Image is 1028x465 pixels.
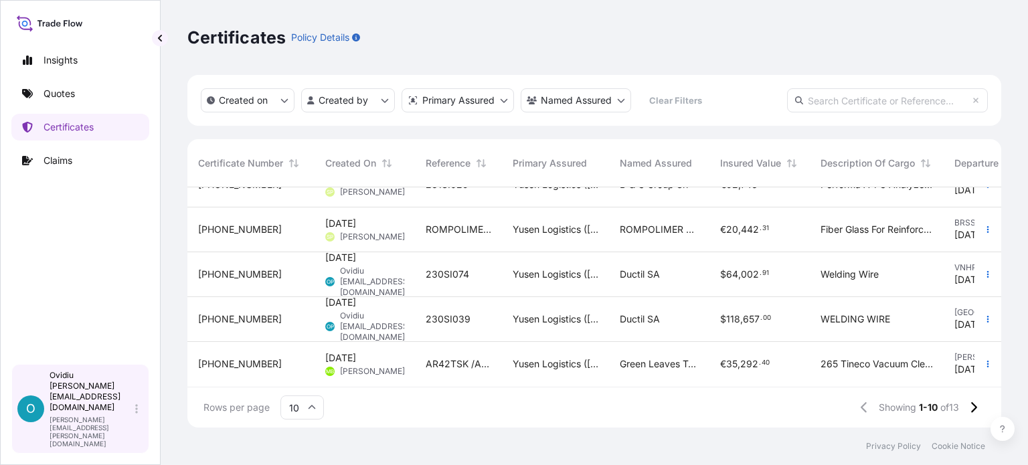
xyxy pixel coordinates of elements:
[513,312,598,326] span: Yusen Logistics ([GEOGRAPHIC_DATA]) S.R.L.
[918,155,934,171] button: Sort
[741,270,759,279] span: 002
[954,183,985,197] span: [DATE]
[198,268,282,281] span: [PHONE_NUMBER]
[784,155,800,171] button: Sort
[738,180,741,189] span: ,
[821,223,933,236] span: Fiber Glass For Reinforcement Plastic HS Code 70191290
[620,357,699,371] span: Green Leaves Technical S.R.L.
[513,157,587,170] span: Primary Assured
[763,316,771,320] span: 00
[198,312,282,326] span: [PHONE_NUMBER]
[954,318,985,331] span: [DATE]
[325,157,376,170] span: Created On
[740,359,758,369] span: 292
[198,157,283,170] span: Certificate Number
[720,225,726,234] span: €
[821,357,933,371] span: 265 Tineco Vacuum Cleaners 8 Euro Pallets 120 X 80 1823 KG
[327,320,334,333] span: OP
[50,370,133,413] p: Ovidiu [PERSON_NAME][EMAIL_ADDRESS][DOMAIN_NAME]
[620,223,699,236] span: ROMPOLIMER COMPOSITES SRL
[821,268,879,281] span: Welding Wire
[340,187,405,197] span: [PERSON_NAME]
[620,157,692,170] span: Named Assured
[340,310,411,343] span: Ovidiu [EMAIL_ADDRESS][DOMAIN_NAME]
[325,351,356,365] span: [DATE]
[11,47,149,74] a: Insights
[513,223,598,236] span: Yusen Logistics ([GEOGRAPHIC_DATA]) S.R.L.
[762,226,769,231] span: 31
[219,94,268,107] p: Created on
[759,361,761,365] span: .
[740,314,743,324] span: ,
[760,226,762,231] span: .
[44,120,94,134] p: Certificates
[379,155,395,171] button: Sort
[198,357,282,371] span: [PHONE_NUMBER]
[741,180,758,189] span: 746
[821,157,915,170] span: Description Of Cargo
[325,217,356,230] span: [DATE]
[340,231,405,242] span: [PERSON_NAME]
[44,154,72,167] p: Claims
[940,401,959,414] span: of 13
[426,268,469,281] span: 230SI074
[521,88,631,112] button: cargoOwner Filter options
[11,114,149,141] a: Certificates
[402,88,514,112] button: distributor Filter options
[340,366,405,377] span: [PERSON_NAME]
[720,180,726,189] span: €
[866,441,921,452] a: Privacy Policy
[426,357,491,371] span: AR42TSK /AR49RSK
[426,312,470,326] span: 230SI039
[720,157,781,170] span: Insured Value
[325,296,356,309] span: [DATE]
[327,230,333,244] span: SP
[954,273,985,286] span: [DATE]
[326,365,334,378] span: MB
[726,359,738,369] span: 35
[743,314,760,324] span: 657
[762,271,769,276] span: 91
[11,80,149,107] a: Quotes
[11,147,149,174] a: Claims
[821,312,890,326] span: WELDING WIRE
[638,90,713,111] button: Clear Filters
[760,271,762,276] span: .
[954,157,999,170] span: Departure
[726,270,738,279] span: 64
[720,359,726,369] span: €
[879,401,916,414] span: Showing
[726,225,738,234] span: 20
[649,94,702,107] p: Clear Filters
[954,228,985,242] span: [DATE]
[738,359,740,369] span: ,
[198,223,282,236] span: [PHONE_NUMBER]
[760,316,762,320] span: .
[422,94,495,107] p: Primary Assured
[720,314,726,324] span: $
[203,401,270,414] span: Rows per page
[954,363,985,376] span: [DATE]
[620,268,660,281] span: Ductil SA
[726,314,740,324] span: 118
[327,185,333,199] span: SP
[787,88,988,112] input: Search Certificate or Reference...
[726,180,738,189] span: 92
[738,225,741,234] span: ,
[327,275,334,288] span: OP
[286,155,302,171] button: Sort
[340,266,411,298] span: Ovidiu [EMAIL_ADDRESS][DOMAIN_NAME]
[26,402,35,415] span: O
[473,155,489,171] button: Sort
[513,357,598,371] span: Yusen Logistics ([GEOGRAPHIC_DATA]) S.R.L.
[319,94,368,107] p: Created by
[919,401,938,414] span: 1-10
[301,88,395,112] button: createdBy Filter options
[426,223,491,236] span: ROMPOLIMER COMPOSITES SRL
[426,157,470,170] span: Reference
[720,270,726,279] span: $
[738,270,741,279] span: ,
[291,31,349,44] p: Policy Details
[762,361,770,365] span: 40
